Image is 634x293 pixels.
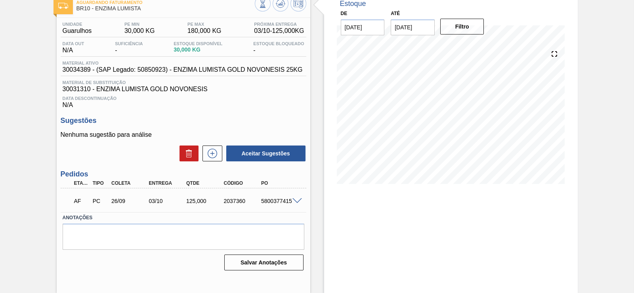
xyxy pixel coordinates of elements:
div: Pedido de Compra [91,198,110,204]
span: Suficiência [115,41,143,46]
div: Aceitar Sugestões [222,145,306,162]
span: 30034389 - (SAP Legado: 50850923) - ENZIMA LUMISTA GOLD NOVONESIS 25KG [63,66,303,73]
div: Excluir Sugestões [176,146,199,161]
div: Aguardando Faturamento [72,192,91,210]
div: Coleta [109,180,151,186]
span: Estoque Bloqueado [253,41,304,46]
div: 2037360 [222,198,263,204]
span: 30031310 - ENZIMA LUMISTA GOLD NOVONESIS [63,86,304,93]
input: dd/mm/yyyy [341,19,385,35]
div: - [251,41,306,54]
div: 5800377415 [259,198,300,204]
span: Guarulhos [63,27,92,34]
div: - [113,41,145,54]
h3: Sugestões [61,117,306,125]
span: Data out [63,41,84,46]
span: PE MAX [187,22,221,27]
div: Entrega [147,180,188,186]
span: 30,000 KG [124,27,155,34]
p: Nenhuma sugestão para análise [61,131,306,138]
img: Ícone [58,3,68,9]
div: PO [259,180,300,186]
span: BR10 - ENZIMA LUMISTA [76,6,255,11]
span: Material ativo [63,61,303,65]
h3: Pedidos [61,170,306,178]
span: Estoque Disponível [174,41,222,46]
div: 03/10/2025 [147,198,188,204]
label: Até [391,11,400,16]
span: Data Descontinuação [63,96,304,101]
input: dd/mm/yyyy [391,19,435,35]
div: 125,000 [184,198,225,204]
span: Material de Substituição [63,80,304,85]
div: Nova sugestão [199,146,222,161]
div: Tipo [91,180,110,186]
span: Unidade [63,22,92,27]
button: Aceitar Sugestões [226,146,306,161]
label: De [341,11,348,16]
p: AF [74,198,89,204]
span: 03/10 - 125,000 KG [254,27,304,34]
div: Etapa [72,180,91,186]
div: Código [222,180,263,186]
div: N/A [61,41,86,54]
button: Salvar Anotações [224,255,304,270]
div: 26/09/2025 [109,198,151,204]
span: 30,000 KG [174,47,222,53]
span: Próxima Entrega [254,22,304,27]
label: Anotações [63,212,304,224]
div: N/A [61,93,306,109]
button: Filtro [440,19,484,34]
span: 180,000 KG [187,27,221,34]
span: PE MIN [124,22,155,27]
div: Qtde [184,180,225,186]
